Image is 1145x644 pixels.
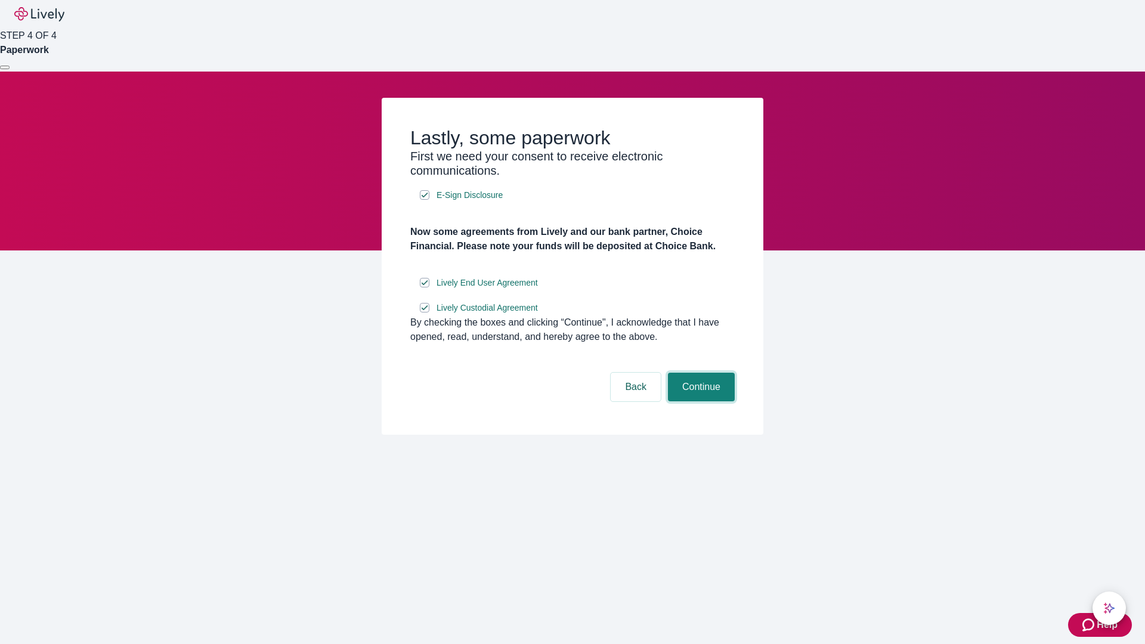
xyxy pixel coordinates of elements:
[611,373,661,401] button: Back
[437,302,538,314] span: Lively Custodial Agreement
[434,301,540,315] a: e-sign disclosure document
[410,126,735,149] h2: Lastly, some paperwork
[1093,592,1126,625] button: chat
[1103,602,1115,614] svg: Lively AI Assistant
[1068,613,1132,637] button: Zendesk support iconHelp
[434,188,505,203] a: e-sign disclosure document
[410,225,735,253] h4: Now some agreements from Lively and our bank partner, Choice Financial. Please note your funds wi...
[1082,618,1097,632] svg: Zendesk support icon
[1097,618,1118,632] span: Help
[410,315,735,344] div: By checking the boxes and clicking “Continue", I acknowledge that I have opened, read, understand...
[14,7,64,21] img: Lively
[434,275,540,290] a: e-sign disclosure document
[410,149,735,178] h3: First we need your consent to receive electronic communications.
[437,189,503,202] span: E-Sign Disclosure
[668,373,735,401] button: Continue
[437,277,538,289] span: Lively End User Agreement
